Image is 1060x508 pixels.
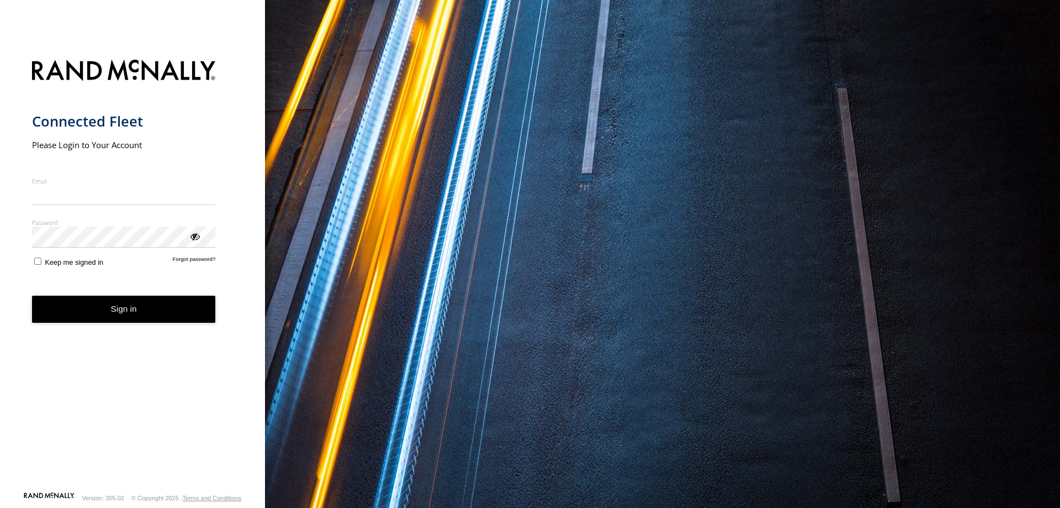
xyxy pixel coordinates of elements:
[82,495,124,501] div: Version: 305.02
[45,258,103,266] span: Keep me signed in
[183,495,241,501] a: Terms and Conditions
[189,231,200,242] div: ViewPassword
[32,112,216,130] h1: Connected Fleet
[32,296,216,323] button: Sign in
[32,53,234,491] form: main
[32,57,216,86] img: Rand McNally
[24,493,75,504] a: Visit our Website
[131,495,241,501] div: © Copyright 2025 -
[32,218,216,227] label: Password
[34,258,41,265] input: Keep me signed in
[32,177,216,185] label: Email
[173,256,216,266] a: Forgot password?
[32,139,216,150] h2: Please Login to Your Account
